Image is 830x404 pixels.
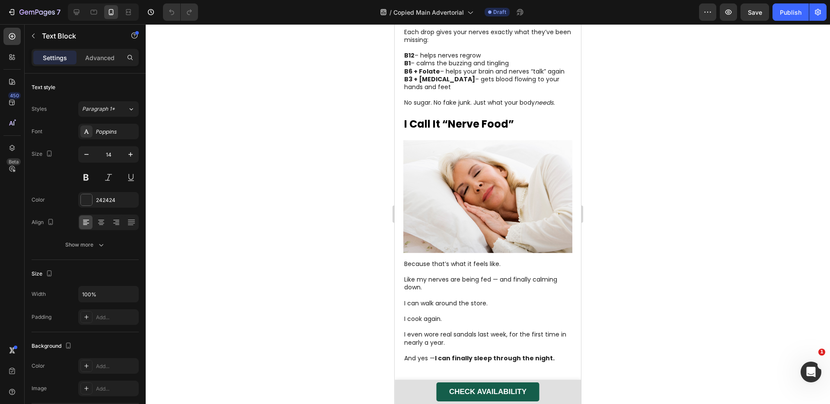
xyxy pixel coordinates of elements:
[32,237,139,253] button: Show more
[32,148,54,160] div: Size
[741,3,769,21] button: Save
[773,3,809,21] button: Publish
[32,217,56,228] div: Align
[493,8,506,16] span: Draft
[818,349,825,356] span: 1
[32,362,45,370] div: Color
[389,8,392,17] span: /
[8,92,21,99] div: 450
[32,290,46,298] div: Width
[32,268,54,280] div: Size
[65,240,105,249] div: Show more
[32,313,51,321] div: Padding
[96,385,137,393] div: Add...
[96,128,137,136] div: Poppins
[85,53,115,62] p: Advanced
[32,83,55,91] div: Text style
[32,340,73,352] div: Background
[79,286,138,302] input: Auto
[78,101,139,117] button: Paragraph 1*
[96,314,137,321] div: Add...
[6,158,21,165] div: Beta
[96,362,137,370] div: Add...
[42,31,115,41] p: Text Block
[32,105,47,113] div: Styles
[393,8,464,17] span: Copied Main Advertorial
[32,385,47,392] div: Image
[163,3,198,21] div: Undo/Redo
[32,196,45,204] div: Color
[395,24,581,404] iframe: Design area
[96,196,137,204] div: 242424
[780,8,801,17] div: Publish
[43,53,67,62] p: Settings
[32,128,42,135] div: Font
[3,3,64,21] button: 7
[82,105,115,113] span: Paragraph 1*
[57,7,61,17] p: 7
[801,362,821,382] iframe: Intercom live chat
[748,9,762,16] span: Save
